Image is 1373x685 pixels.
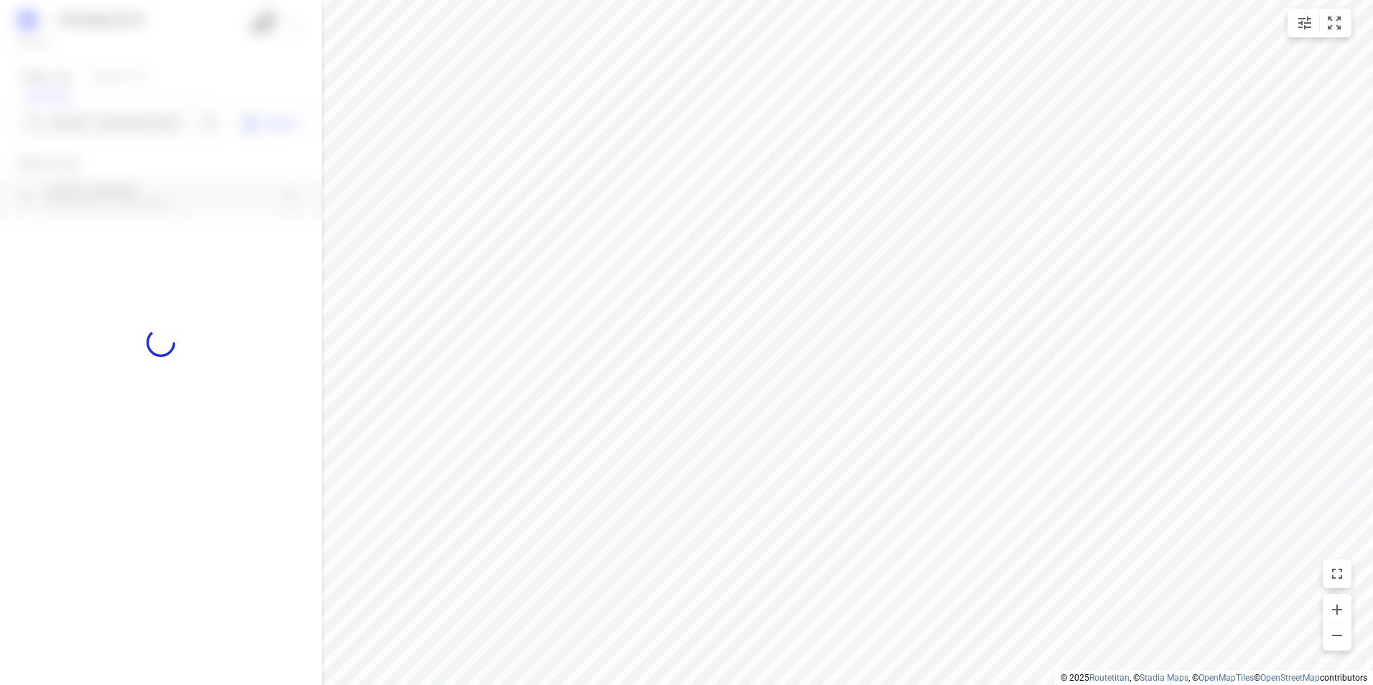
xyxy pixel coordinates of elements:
[1089,673,1130,683] a: Routetitan
[1290,9,1319,37] button: Map settings
[1199,673,1254,683] a: OpenMapTiles
[1061,673,1367,683] li: © 2025 , © , © © contributors
[1320,9,1349,37] button: Fit zoom
[1140,673,1188,683] a: Stadia Maps
[1260,673,1320,683] a: OpenStreetMap
[1288,9,1351,37] div: small contained button group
